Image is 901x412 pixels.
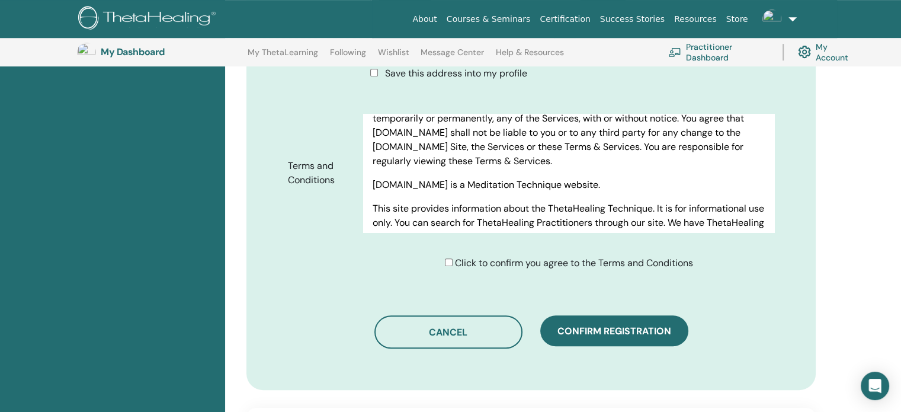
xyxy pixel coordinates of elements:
span: Save this address into my profile [385,67,527,79]
span: Cancel [429,326,467,338]
div: Open Intercom Messenger [861,372,889,400]
img: logo.png [78,6,220,33]
a: Resources [669,8,722,30]
a: Message Center [421,47,484,66]
p: [DOMAIN_NAME] is a Meditation Technique website. [373,178,765,192]
p: This site provides information about the ThetaHealing Technique. It is for informational use only... [373,202,765,244]
label: Terms and Conditions [279,155,363,191]
a: Success Stories [595,8,669,30]
button: Cancel [374,315,522,349]
h3: My Dashboard [101,46,219,58]
a: Courses & Seminars [442,8,536,30]
img: chalkboard-teacher.svg [668,47,681,57]
a: Certification [535,8,595,30]
a: Wishlist [378,47,409,66]
span: Click to confirm you agree to the Terms and Conditions [455,257,693,269]
img: default.jpg [762,9,781,28]
span: Confirm registration [557,325,671,337]
img: default.jpg [77,43,96,62]
a: About [408,8,441,30]
a: Practitioner Dashboard [668,39,768,65]
a: Following [330,47,366,66]
a: My ThetaLearning [248,47,318,66]
button: Confirm registration [540,315,688,346]
a: Help & Resources [496,47,564,66]
a: Store [722,8,753,30]
p: [DOMAIN_NAME] reserves the right to change the terms and services from time to time, without noti... [373,69,765,168]
a: My Account [798,39,858,65]
img: cog.svg [798,43,811,61]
